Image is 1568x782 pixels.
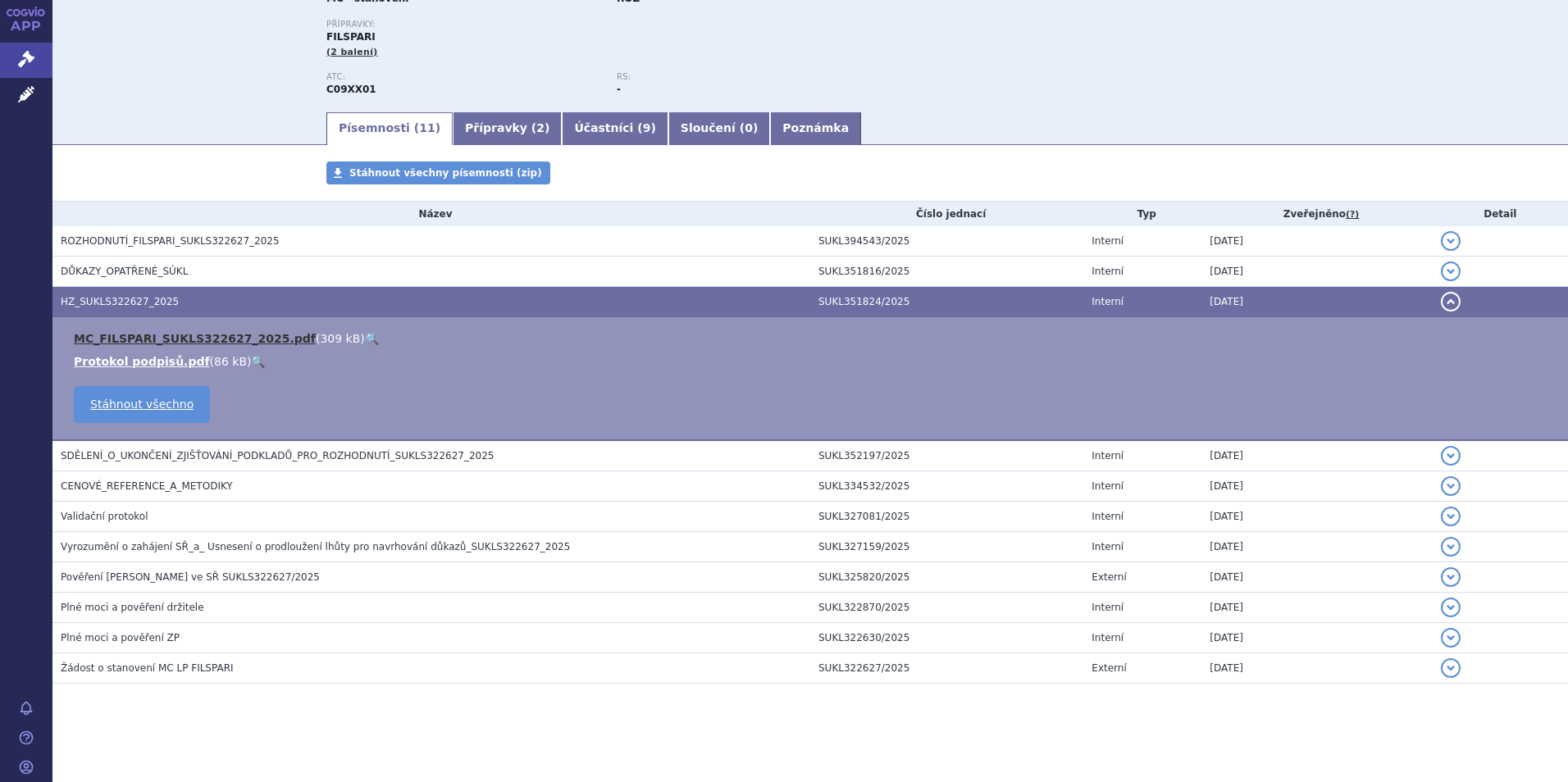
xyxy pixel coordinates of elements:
p: Přípravky: [326,20,907,30]
span: Validační protokol [61,511,148,522]
span: Interní [1092,235,1124,247]
strong: SPARSENTAN [326,84,376,95]
p: ATC: [326,72,600,82]
td: SUKL327081/2025 [810,502,1083,532]
td: SUKL322627/2025 [810,653,1083,684]
th: Typ [1083,202,1201,226]
button: detail [1441,446,1461,466]
span: Externí [1092,571,1126,583]
abbr: (?) [1346,209,1359,221]
span: 309 kB [320,332,360,345]
span: Interní [1092,480,1124,492]
span: Vyrozumění o zahájení SŘ_a_ Usnesení o prodloužení lhůty pro navrhování důkazů_SUKLS322627_2025 [61,541,570,552]
td: [DATE] [1201,226,1432,257]
span: 9 [643,121,651,134]
li: ( ) [74,330,1552,347]
span: 0 [745,121,753,134]
a: Účastníci (9) [562,112,668,145]
td: [DATE] [1201,287,1432,317]
th: Detail [1433,202,1568,226]
span: Plné moci a pověření držitele [61,602,204,613]
button: detail [1441,292,1461,311]
li: ( ) [74,353,1552,370]
a: Přípravky (2) [453,112,562,145]
span: Plné moci a pověření ZP [61,632,180,643]
span: SDĚLENÍ_O_UKONČENÍ_ZJIŠŤOVÁNÍ_PODKLADŮ_PRO_ROZHODNUTÍ_SUKLS322627_2025 [61,450,494,461]
span: 11 [419,121,435,134]
td: SUKL334532/2025 [810,471,1083,502]
span: Externí [1092,662,1126,674]
button: detail [1441,658,1461,678]
a: 🔍 [365,332,379,345]
span: Interní [1092,602,1124,613]
a: Protokol podpisů.pdf [74,355,210,368]
td: SUKL322870/2025 [810,593,1083,623]
a: Stáhnout všechny písemnosti (zip) [326,161,550,184]
a: MC_FILSPARI_SUKLS322627_2025.pdf [74,332,316,345]
span: 2 [536,121,545,134]
td: [DATE] [1201,532,1432,562]
span: Interní [1092,541,1124,552]
button: detail [1441,598,1461,617]
button: detail [1441,507,1461,526]
a: Sloučení (0) [668,112,770,145]
td: [DATE] [1201,440,1432,471]
td: SUKL322630/2025 [810,623,1083,653]
span: (2 balení) [326,47,378,57]
button: detail [1441,537,1461,557]
td: SUKL325820/2025 [810,562,1083,593]
td: SUKL394543/2025 [810,226,1083,257]
td: SUKL327159/2025 [810,532,1083,562]
span: 86 kB [214,355,247,368]
td: [DATE] [1201,623,1432,653]
span: Interní [1092,450,1124,461]
td: [DATE] [1201,257,1432,287]
span: Pověření Jan Doležel ve SŘ SUKLS322627/2025 [61,571,320,583]
span: DŮKAZY_OPATŘENÉ_SÚKL [61,266,188,277]
a: Stáhnout všechno [74,386,210,423]
span: Interní [1092,266,1124,277]
button: detail [1441,231,1461,251]
span: Žádost o stanovení MC LP FILSPARI [61,662,234,674]
span: ROZHODNUTÍ_FILSPARI_SUKLS322627_2025 [61,235,280,247]
button: detail [1441,567,1461,587]
th: Název [52,202,810,226]
td: [DATE] [1201,653,1432,684]
button: detail [1441,628,1461,648]
span: Interní [1092,632,1124,643]
td: SUKL352197/2025 [810,440,1083,471]
span: HZ_SUKLS322627_2025 [61,296,179,307]
a: Písemnosti (11) [326,112,453,145]
td: [DATE] [1201,471,1432,502]
button: detail [1441,476,1461,496]
td: SUKL351824/2025 [810,287,1083,317]
a: 🔍 [251,355,265,368]
td: [DATE] [1201,502,1432,532]
span: Interní [1092,296,1124,307]
span: Stáhnout všechny písemnosti (zip) [349,167,542,179]
td: SUKL351816/2025 [810,257,1083,287]
td: [DATE] [1201,562,1432,593]
a: Poznámka [770,112,861,145]
th: Zveřejněno [1201,202,1432,226]
td: [DATE] [1201,593,1432,623]
span: FILSPARI [326,31,376,43]
span: Interní [1092,511,1124,522]
th: Číslo jednací [810,202,1083,226]
button: detail [1441,261,1461,281]
strong: - [617,84,621,95]
p: RS: [617,72,891,82]
span: CENOVÉ_REFERENCE_A_METODIKY [61,480,233,492]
